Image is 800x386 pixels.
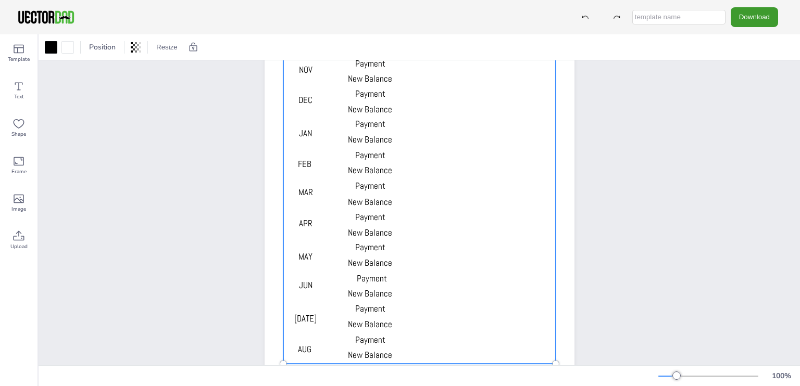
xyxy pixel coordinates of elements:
span: New Balance [348,288,392,299]
span: New Balance [348,73,392,84]
span: New Balance [348,349,392,361]
span: APR [299,217,312,229]
span: New Balance [348,104,392,115]
span: Image [11,205,26,213]
span: Frame [11,168,27,176]
span: AUG [298,343,311,355]
span: New Balance [348,227,392,238]
span: Payment [355,334,385,345]
span: Template [8,55,30,63]
button: Download [731,7,778,27]
span: Payment [355,241,385,253]
span: Position [87,42,118,52]
span: New Balance [348,164,392,176]
span: Payment [357,273,387,284]
span: New Balance [348,196,392,208]
span: Shape [11,130,26,138]
span: Text [14,93,24,101]
div: 100 % [769,371,794,381]
span: MAY [298,251,312,262]
button: Resize [152,39,182,56]
span: FEB [298,158,311,170]
span: Payment [355,180,385,191]
span: New Balance [348,134,392,145]
span: New Balance [348,257,392,268]
span: MAR [298,186,313,198]
span: Payment [355,211,385,223]
span: New Balance [348,318,392,330]
span: Payment [355,58,385,69]
span: NOV [299,64,312,75]
span: JUN [299,279,312,291]
span: Payment [355,303,385,314]
span: Payment [355,88,385,99]
span: DEC [298,94,312,106]
span: JAN [299,127,312,139]
span: Upload [10,242,28,251]
img: VectorDad-1.png [17,9,76,25]
span: [DATE] [294,313,317,324]
span: Payment [355,118,385,130]
span: Payment [355,149,385,161]
input: template name [632,10,726,24]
